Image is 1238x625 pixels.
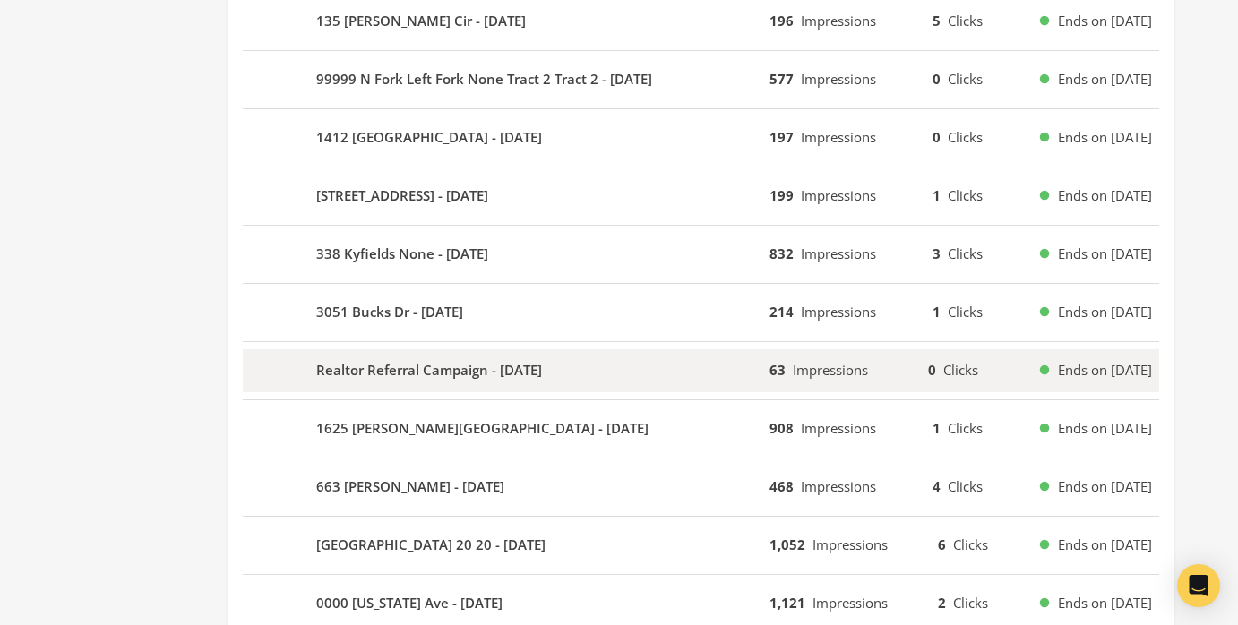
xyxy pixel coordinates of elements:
[1058,360,1152,381] span: Ends on [DATE]
[1058,69,1152,90] span: Ends on [DATE]
[769,186,794,204] b: 199
[316,244,488,264] b: 338 Kyfields None - [DATE]
[1058,593,1152,613] span: Ends on [DATE]
[1058,302,1152,322] span: Ends on [DATE]
[812,594,888,612] span: Impressions
[933,128,941,146] b: 0
[1058,535,1152,555] span: Ends on [DATE]
[243,466,1159,509] button: 663 [PERSON_NAME] - [DATE]468Impressions4ClicksEnds on [DATE]
[1058,11,1152,31] span: Ends on [DATE]
[948,477,983,495] span: Clicks
[933,186,941,204] b: 1
[769,477,794,495] b: 468
[769,361,786,379] b: 63
[933,303,941,321] b: 1
[948,186,983,204] span: Clicks
[243,582,1159,625] button: 0000 [US_STATE] Ave - [DATE]1,121Impressions2ClicksEnds on [DATE]
[243,291,1159,334] button: 3051 Bucks Dr - [DATE]214Impressions1ClicksEnds on [DATE]
[1058,418,1152,439] span: Ends on [DATE]
[953,594,988,612] span: Clicks
[801,12,876,30] span: Impressions
[316,593,503,613] b: 0000 [US_STATE] Ave - [DATE]
[1058,244,1152,264] span: Ends on [DATE]
[316,360,542,381] b: Realtor Referral Campaign - [DATE]
[316,418,649,439] b: 1625 [PERSON_NAME][GEOGRAPHIC_DATA] - [DATE]
[948,70,983,88] span: Clicks
[769,244,794,262] b: 832
[769,535,805,553] b: 1,052
[316,302,463,322] b: 3051 Bucks Dr - [DATE]
[948,419,983,437] span: Clicks
[801,70,876,88] span: Impressions
[943,361,978,379] span: Clicks
[801,186,876,204] span: Impressions
[769,303,794,321] b: 214
[769,70,794,88] b: 577
[243,524,1159,567] button: [GEOGRAPHIC_DATA] 20 20 - [DATE]1,052Impressions6ClicksEnds on [DATE]
[243,349,1159,392] button: Realtor Referral Campaign - [DATE]63Impressions0ClicksEnds on [DATE]
[769,594,805,612] b: 1,121
[933,244,941,262] b: 3
[801,128,876,146] span: Impressions
[812,535,888,553] span: Impressions
[1058,185,1152,206] span: Ends on [DATE]
[1058,476,1152,497] span: Ends on [DATE]
[316,69,652,90] b: 99999 N Fork Left Fork None Tract 2 Tract 2 - [DATE]
[316,127,542,148] b: 1412 [GEOGRAPHIC_DATA] - [DATE]
[243,407,1159,450] button: 1625 [PERSON_NAME][GEOGRAPHIC_DATA] - [DATE]908Impressions1ClicksEnds on [DATE]
[801,303,876,321] span: Impressions
[793,361,868,379] span: Impressions
[316,11,526,31] b: 135 [PERSON_NAME] Cir - [DATE]
[938,594,946,612] b: 2
[948,303,983,321] span: Clicks
[243,175,1159,218] button: [STREET_ADDRESS] - [DATE]199Impressions1ClicksEnds on [DATE]
[801,244,876,262] span: Impressions
[933,12,941,30] b: 5
[316,185,488,206] b: [STREET_ADDRESS] - [DATE]
[769,12,794,30] b: 196
[316,476,504,497] b: 663 [PERSON_NAME] - [DATE]
[243,116,1159,159] button: 1412 [GEOGRAPHIC_DATA] - [DATE]197Impressions0ClicksEnds on [DATE]
[948,12,983,30] span: Clicks
[953,535,988,553] span: Clicks
[801,419,876,437] span: Impressions
[948,244,983,262] span: Clicks
[938,535,946,553] b: 6
[769,128,794,146] b: 197
[316,535,546,555] b: [GEOGRAPHIC_DATA] 20 20 - [DATE]
[769,419,794,437] b: 908
[801,477,876,495] span: Impressions
[243,233,1159,276] button: 338 Kyfields None - [DATE]832Impressions3ClicksEnds on [DATE]
[933,70,941,88] b: 0
[933,419,941,437] b: 1
[243,58,1159,101] button: 99999 N Fork Left Fork None Tract 2 Tract 2 - [DATE]577Impressions0ClicksEnds on [DATE]
[1058,127,1152,148] span: Ends on [DATE]
[933,477,941,495] b: 4
[948,128,983,146] span: Clicks
[928,361,936,379] b: 0
[1177,564,1220,607] div: Open Intercom Messenger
